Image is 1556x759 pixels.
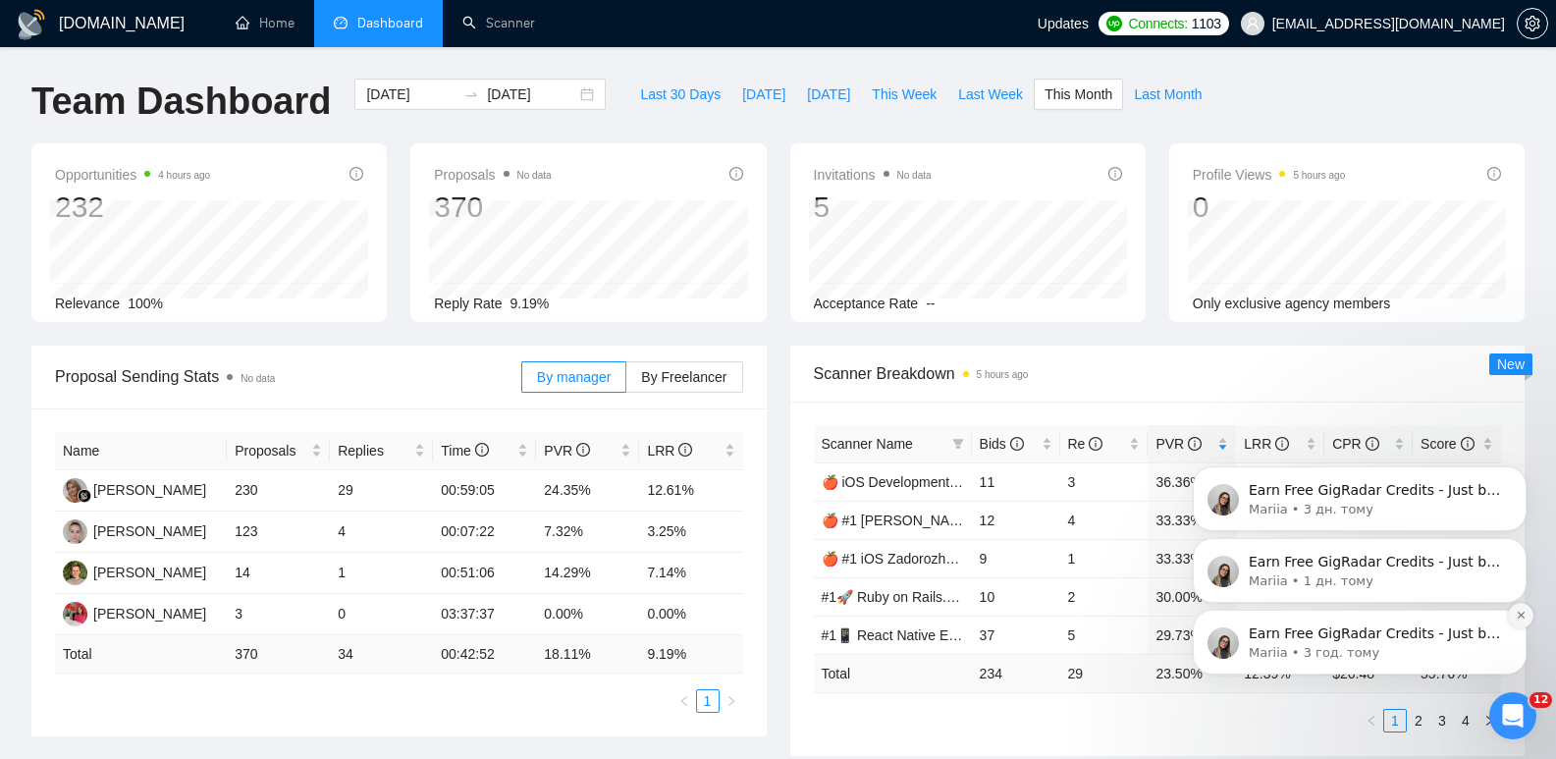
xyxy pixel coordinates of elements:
div: [PERSON_NAME] [93,603,206,624]
span: right [725,695,737,707]
td: 37 [972,616,1060,654]
td: 9 [972,539,1060,577]
span: Proposals [235,440,307,461]
a: 1 [1384,710,1406,732]
td: 29 [1060,654,1149,692]
span: Relevance [55,296,120,311]
td: 0.00% [639,594,742,635]
li: 2 [1407,709,1430,732]
h1: Team Dashboard [31,79,331,125]
td: 9.19 % [639,635,742,674]
img: OT [63,602,87,626]
button: Last 30 Days [629,79,731,110]
span: Invitations [814,163,932,187]
span: right [1483,715,1495,727]
span: LRR [647,443,692,459]
span: This Month [1045,83,1112,105]
span: Last Month [1134,83,1202,105]
button: Last Week [947,79,1034,110]
a: searchScanner [462,15,535,31]
img: upwork-logo.png [1106,16,1122,31]
img: logo [16,9,47,40]
span: info-circle [1010,437,1024,451]
td: 36.36% [1148,462,1236,501]
td: 3 [227,594,330,635]
span: left [1366,715,1377,727]
div: 5 [814,189,932,226]
span: By manager [537,369,611,385]
span: info-circle [1089,437,1102,451]
a: TK[PERSON_NAME] [63,522,206,538]
td: Total [55,635,227,674]
span: This Week [872,83,937,105]
span: swap-right [463,86,479,102]
td: 1 [330,553,433,594]
span: info-circle [1487,167,1501,181]
span: setting [1518,16,1547,31]
span: Updates [1038,16,1089,31]
td: 7.14% [639,553,742,594]
td: 00:51:06 [433,553,536,594]
li: Next Page [720,689,743,713]
span: info-circle [1108,167,1122,181]
td: 230 [227,470,330,512]
span: Reply Rate [434,296,502,311]
div: 232 [55,189,210,226]
td: 7.32% [536,512,639,553]
span: Connects: [1128,13,1187,34]
th: Proposals [227,432,330,470]
li: Previous Page [1360,709,1383,732]
a: 🍎 iOS Development Zadorozhnyi (Tam) 02/08 [822,474,1106,490]
span: info-circle [729,167,743,181]
div: [PERSON_NAME] [93,562,206,583]
a: setting [1517,16,1548,31]
input: End date [487,83,576,105]
time: 5 hours ago [1293,170,1345,181]
a: homeHome [236,15,295,31]
li: 4 [1454,709,1477,732]
span: Profile Views [1193,163,1346,187]
td: 2 [1060,577,1149,616]
span: info-circle [678,443,692,457]
a: 🍎 #1 iOS Zadorozhnyi (Tam) 02/08 [822,551,1041,567]
td: 1 [1060,539,1149,577]
span: No data [241,373,275,384]
td: 10 [972,577,1060,616]
td: 03:37:37 [433,594,536,635]
td: 14 [227,553,330,594]
span: Opportunities [55,163,210,187]
td: Total [814,654,972,692]
span: Dashboard [357,15,423,31]
td: 34 [330,635,433,674]
a: P[PERSON_NAME] [63,564,206,579]
span: 100% [128,296,163,311]
span: 1103 [1192,13,1221,34]
span: Last 30 Days [640,83,721,105]
a: 🍎 #1 [PERSON_NAME] (Tam) Smart Boost 25 [822,513,1112,528]
td: 33.33% [1148,539,1236,577]
td: 11 [972,462,1060,501]
button: [DATE] [796,79,861,110]
a: 3 [1431,710,1453,732]
span: PVR [1155,436,1202,452]
li: 1 [696,689,720,713]
input: Start date [366,83,456,105]
span: Re [1068,436,1103,452]
span: left [678,695,690,707]
a: 1 [697,690,719,712]
li: Previous Page [672,689,696,713]
td: 3.25% [639,512,742,553]
li: 1 [1383,709,1407,732]
span: filter [948,429,968,459]
a: #1🚀 Ruby on Rails. Serhii V 21/07 [822,589,1037,605]
span: -- [926,296,935,311]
